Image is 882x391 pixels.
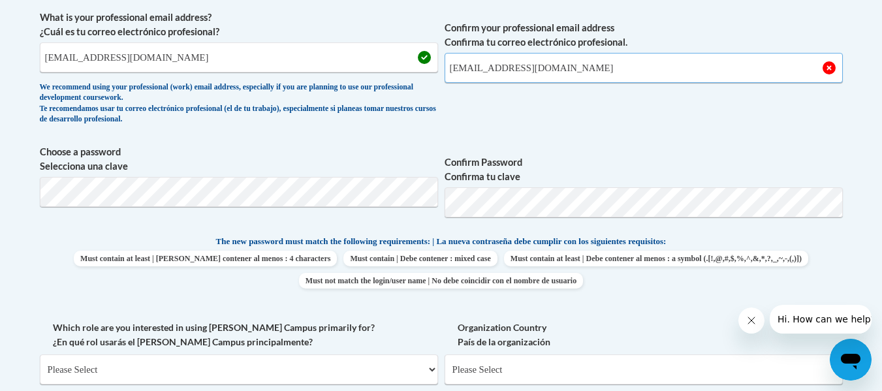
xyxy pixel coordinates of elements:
span: Must contain at least | Debe contener al menos : a symbol (.[!,@,#,$,%,^,&,*,?,_,~,-,(,)]) [504,251,808,266]
label: Confirm Password Confirma tu clave [445,155,843,184]
label: What is your professional email address? ¿Cuál es tu correo electrónico profesional? [40,10,438,39]
span: Hi. How can we help? [8,9,106,20]
input: Required [445,53,843,83]
iframe: Button to launch messaging window [830,339,872,381]
label: Choose a password Selecciona una clave [40,145,438,174]
label: Confirm your professional email address Confirma tu correo electrónico profesional. [445,21,843,50]
span: Must contain at least | [PERSON_NAME] contener al menos : 4 characters [74,251,337,266]
label: Organization Country País de la organización [445,321,843,349]
span: Must not match the login/user name | No debe coincidir con el nombre de usuario [299,273,583,289]
span: Must contain | Debe contener : mixed case [343,251,497,266]
label: Which role are you interested in using [PERSON_NAME] Campus primarily for? ¿En qué rol usarás el ... [40,321,438,349]
iframe: Close message [738,307,764,334]
div: We recommend using your professional (work) email address, especially if you are planning to use ... [40,82,438,125]
span: The new password must match the following requirements: | La nueva contraseña debe cumplir con lo... [216,236,667,247]
iframe: Message from company [770,305,872,334]
input: Metadata input [40,42,438,72]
